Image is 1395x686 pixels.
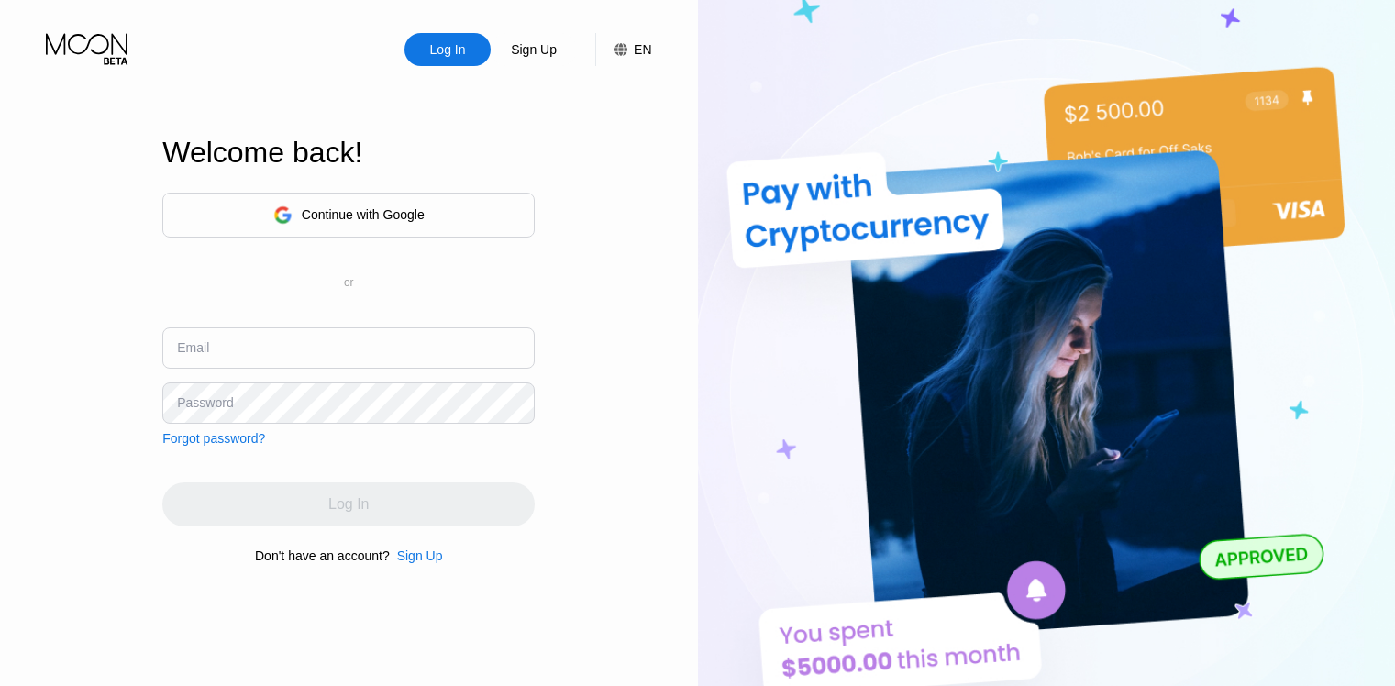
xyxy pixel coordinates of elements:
[162,431,265,446] div: Forgot password?
[397,548,443,563] div: Sign Up
[428,40,468,59] div: Log In
[255,548,390,563] div: Don't have an account?
[302,207,425,222] div: Continue with Google
[390,548,443,563] div: Sign Up
[491,33,577,66] div: Sign Up
[344,276,354,289] div: or
[509,40,559,59] div: Sign Up
[404,33,491,66] div: Log In
[634,42,651,57] div: EN
[595,33,651,66] div: EN
[177,340,209,355] div: Email
[177,395,233,410] div: Password
[162,193,535,238] div: Continue with Google
[162,136,535,170] div: Welcome back!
